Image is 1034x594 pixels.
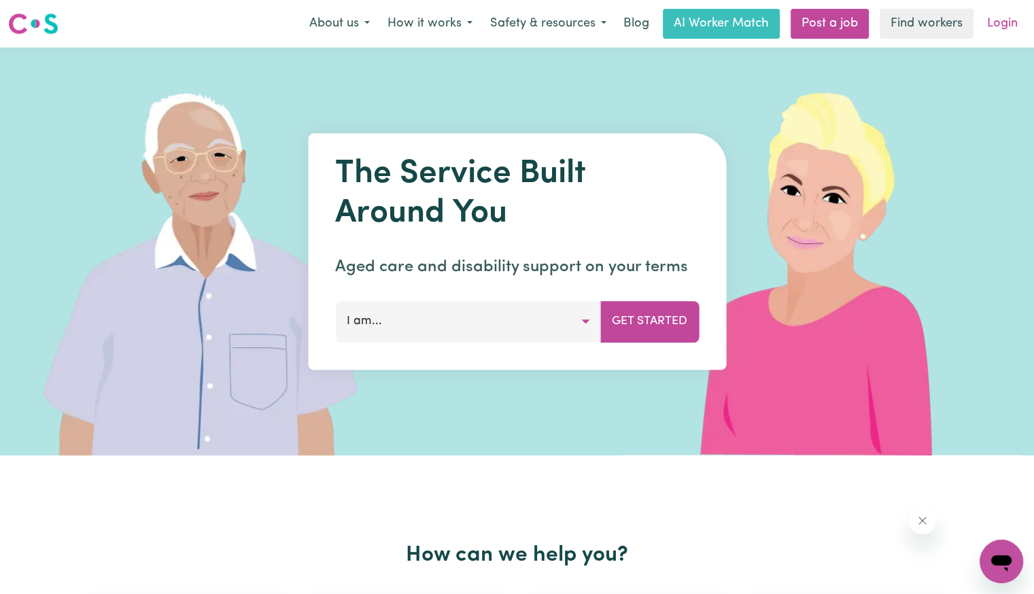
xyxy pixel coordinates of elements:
[335,155,699,233] h1: The Service Built Around You
[600,301,699,342] button: Get Started
[8,12,58,36] img: Careseekers logo
[335,255,699,279] p: Aged care and disability support on your terms
[77,542,958,568] h2: How can we help you?
[8,8,58,39] a: Careseekers logo
[481,10,615,38] button: Safety & resources
[980,540,1023,583] iframe: Button to launch messaging window
[615,9,657,39] a: Blog
[880,9,973,39] a: Find workers
[8,10,82,20] span: Need any help?
[300,10,379,38] button: About us
[909,507,936,534] iframe: Close message
[335,301,601,342] button: I am...
[791,9,869,39] a: Post a job
[379,10,481,38] button: How it works
[979,9,1026,39] a: Login
[663,9,780,39] a: AI Worker Match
